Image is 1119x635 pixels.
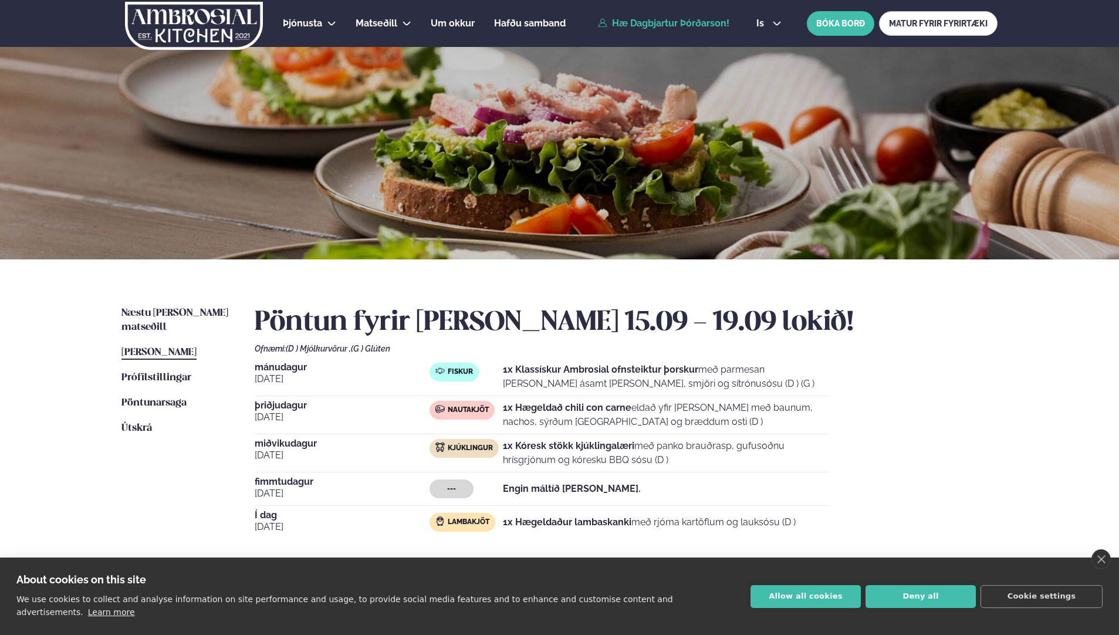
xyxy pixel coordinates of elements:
span: Um okkur [431,18,475,29]
img: logo [124,2,264,50]
a: Pöntunarsaga [121,396,187,410]
p: með panko brauðrasp, gufusoðnu hrísgrjónum og kóresku BBQ sósu (D ) [503,439,830,467]
a: Útskrá [121,421,152,435]
span: miðvikudagur [255,439,430,448]
span: Prófílstillingar [121,373,191,383]
a: close [1091,549,1111,569]
img: fish.svg [435,366,445,376]
span: Lambakjöt [448,518,489,527]
img: chicken.svg [435,443,445,452]
a: Matseðill [356,16,397,31]
span: (D ) Mjólkurvörur , [286,344,351,353]
strong: About cookies on this site [16,573,146,586]
span: Útskrá [121,423,152,433]
span: (G ) Glúten [351,344,390,353]
strong: 1x Hægeldaður lambaskanki [503,516,631,528]
img: beef.svg [435,404,445,414]
span: is [756,19,768,28]
span: [PERSON_NAME] [121,347,197,357]
a: Hæ Dagbjartur Þórðarson! [598,18,729,29]
button: BÓKA BORÐ [807,11,874,36]
span: [DATE] [255,372,430,386]
span: Kjúklingur [448,444,493,453]
strong: 1x Kóresk stökk kjúklingalæri [503,440,634,451]
a: Þjónusta [283,16,322,31]
button: is [747,19,791,28]
span: [DATE] [255,448,430,462]
span: Fiskur [448,367,473,377]
span: [DATE] [255,487,430,501]
p: eldað yfir [PERSON_NAME] með baunum, nachos, sýrðum [GEOGRAPHIC_DATA] og bræddum osti (D ) [503,401,830,429]
button: Deny all [866,585,976,608]
span: þriðjudagur [255,401,430,410]
a: MATUR FYRIR FYRIRTÆKI [879,11,998,36]
span: fimmtudagur [255,477,430,487]
div: Ofnæmi: [255,344,998,353]
span: mánudagur [255,363,430,372]
span: Pöntunarsaga [121,398,187,408]
strong: 1x Hægeldað chili con carne [503,402,631,413]
p: með parmesan [PERSON_NAME] ásamt [PERSON_NAME], smjöri og sítrónusósu (D ) (G ) [503,363,830,391]
span: Næstu [PERSON_NAME] matseðill [121,308,228,332]
button: Cookie settings [981,585,1103,608]
strong: Engin máltíð [PERSON_NAME]. [503,483,641,494]
a: Hafðu samband [494,16,566,31]
button: Allow all cookies [750,585,861,608]
p: We use cookies to collect and analyse information on site performance and usage, to provide socia... [16,595,673,617]
h2: Pöntun fyrir [PERSON_NAME] 15.09 - 19.09 lokið! [255,306,998,339]
span: --- [447,484,456,494]
p: með rjóma kartöflum og lauksósu (D ) [503,515,796,529]
span: [DATE] [255,520,430,534]
a: [PERSON_NAME] [121,346,197,360]
span: Nautakjöt [448,406,489,415]
span: Matseðill [356,18,397,29]
a: Næstu [PERSON_NAME] matseðill [121,306,231,335]
strong: 1x Klassískur Ambrosial ofnsteiktur þorskur [503,364,698,375]
span: [DATE] [255,410,430,424]
span: Í dag [255,511,430,520]
span: Hafðu samband [494,18,566,29]
a: Um okkur [431,16,475,31]
a: Prófílstillingar [121,371,191,385]
a: Learn more [88,607,135,617]
img: Lamb.svg [435,516,445,526]
span: Þjónusta [283,18,322,29]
